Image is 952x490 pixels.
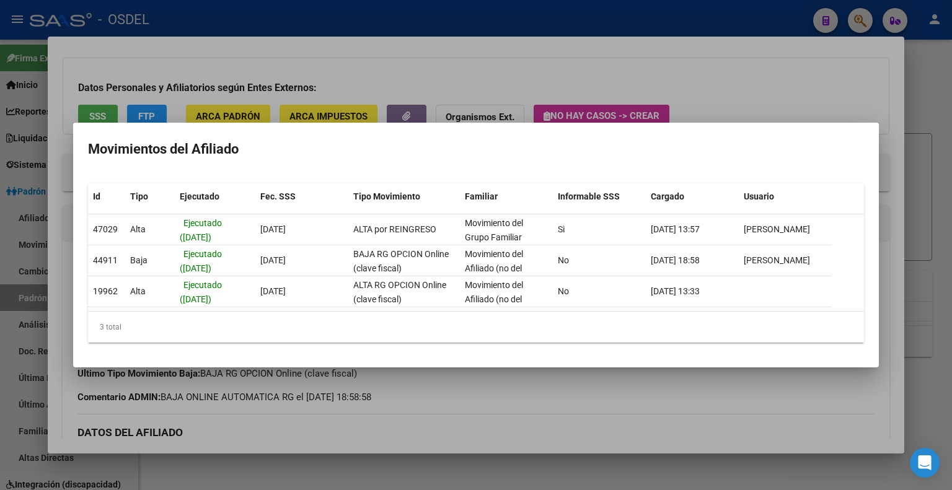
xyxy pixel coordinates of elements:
datatable-header-cell: Cargado [646,183,739,210]
span: Usuario [744,191,774,201]
span: BAJA RG OPCION Online (clave fiscal) [353,249,449,273]
span: Ejecutado ([DATE]) [180,249,222,273]
span: Familiar [465,191,498,201]
span: Cargado [651,191,684,201]
span: [PERSON_NAME] [744,224,810,234]
datatable-header-cell: Usuario [739,183,832,210]
span: [DATE] 18:58 [651,255,700,265]
span: Informable SSS [558,191,620,201]
datatable-header-cell: Id [88,183,125,210]
span: No [558,255,569,265]
span: Alta [130,224,146,234]
datatable-header-cell: Tipo Movimiento [348,183,460,210]
span: ALTA RG OPCION Online (clave fiscal) [353,280,446,304]
datatable-header-cell: Tipo [125,183,175,210]
span: Ejecutado ([DATE]) [180,218,222,242]
span: ALTA por REINGRESO [353,224,436,234]
span: Alta [130,286,146,296]
span: Movimiento del Afiliado (no del grupo) [465,249,523,287]
span: [DATE] [260,255,286,265]
span: [PERSON_NAME] [744,255,810,265]
span: Baja [130,255,148,265]
span: [DATE] [260,224,286,234]
div: 3 total [88,312,864,343]
span: [DATE] [260,286,286,296]
span: Ejecutado [180,191,219,201]
span: Tipo Movimiento [353,191,420,201]
div: Open Intercom Messenger [910,448,940,478]
datatable-header-cell: Informable SSS [553,183,646,210]
span: Ejecutado ([DATE]) [180,280,222,304]
span: Movimiento del Afiliado (no del grupo) [465,280,523,318]
span: Tipo [130,191,148,201]
span: Si [558,224,565,234]
h2: Movimientos del Afiliado [88,138,864,161]
span: 47029 [93,224,118,234]
span: No [558,286,569,296]
span: 19962 [93,286,118,296]
datatable-header-cell: Fec. SSS [255,183,348,210]
datatable-header-cell: Ejecutado [175,183,255,210]
span: 44911 [93,255,118,265]
span: Id [93,191,100,201]
span: Movimiento del Grupo Familiar [465,218,523,242]
datatable-header-cell: Familiar [460,183,553,210]
span: [DATE] 13:57 [651,224,700,234]
span: [DATE] 13:33 [651,286,700,296]
span: Fec. SSS [260,191,296,201]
